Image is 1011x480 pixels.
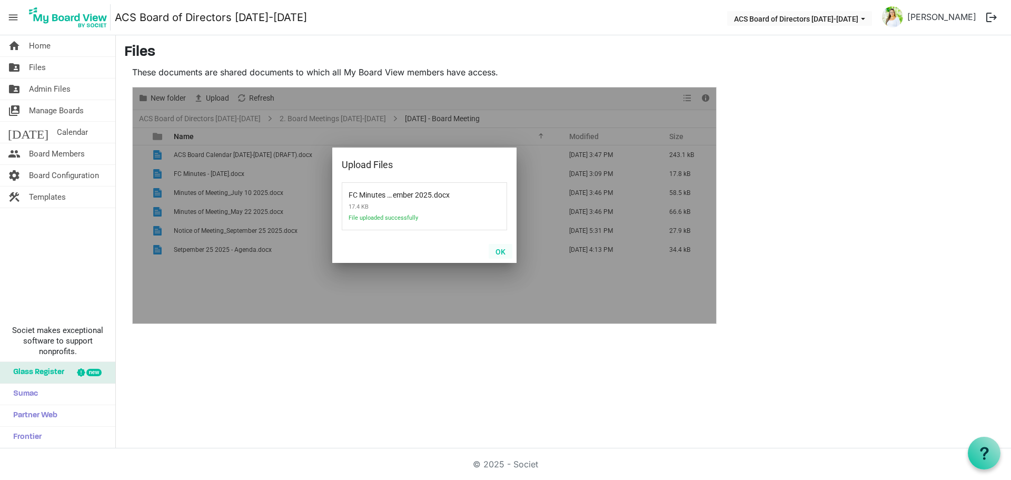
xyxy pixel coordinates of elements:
a: © 2025 - Societ [473,459,538,469]
span: folder_shared [8,79,21,100]
span: Calendar [57,122,88,143]
span: people [8,143,21,164]
button: logout [980,6,1003,28]
span: Sumac [8,384,38,405]
span: menu [3,7,23,27]
span: Frontier [8,427,42,448]
span: Files [29,57,46,78]
img: P1o51ie7xrVY5UL7ARWEW2r7gNC2P9H9vlLPs2zch7fLSXidsvLolGPwwA3uyx8AkiPPL2cfIerVbTx3yTZ2nQ_thumb.png [882,6,903,27]
p: These documents are shared documents to which all My Board View members have access. [132,66,717,79]
a: ACS Board of Directors [DATE]-[DATE] [115,7,307,28]
div: new [86,369,102,376]
h3: Files [124,44,1003,62]
span: Templates [29,187,66,208]
span: construction [8,187,21,208]
img: My Board View Logo [26,4,111,31]
a: [PERSON_NAME] [903,6,980,27]
span: Glass Register [8,362,64,383]
span: 17.4 KB [349,199,459,214]
span: Board Configuration [29,165,99,186]
a: My Board View Logo [26,4,115,31]
span: File uploaded successfully [349,214,459,228]
span: Home [29,35,51,56]
span: home [8,35,21,56]
span: Manage Boards [29,100,84,121]
button: ACS Board of Directors 2024-2025 dropdownbutton [727,11,872,26]
div: Upload Files [342,157,474,173]
span: folder_shared [8,57,21,78]
button: OK [489,244,512,259]
span: [DATE] [8,122,48,143]
span: Societ makes exceptional software to support nonprofits. [5,325,111,357]
span: FC Minutes - 10 September 2025.docx [349,184,432,199]
span: Board Members [29,143,85,164]
span: Partner Web [8,405,57,426]
span: Admin Files [29,79,71,100]
span: settings [8,165,21,186]
span: switch_account [8,100,21,121]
